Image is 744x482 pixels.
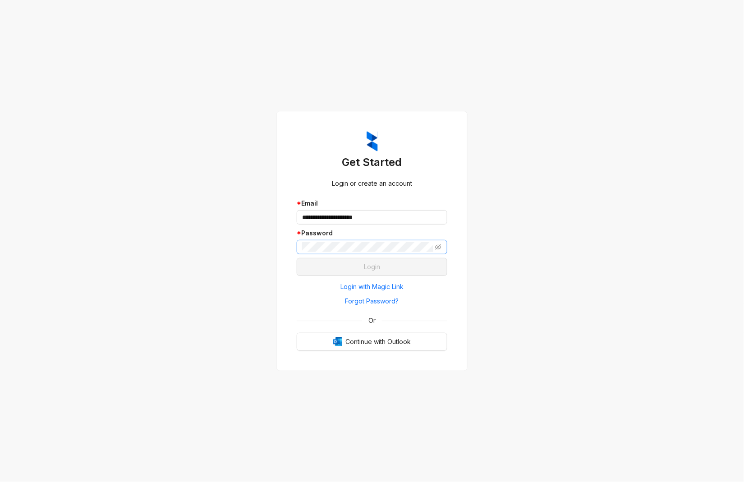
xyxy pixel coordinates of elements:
[435,244,441,250] span: eye-invisible
[333,337,342,346] img: Outlook
[297,179,447,188] div: Login or create an account
[367,131,378,152] img: ZumaIcon
[297,333,447,351] button: OutlookContinue with Outlook
[340,282,404,292] span: Login with Magic Link
[297,294,447,308] button: Forgot Password?
[297,155,447,170] h3: Get Started
[345,296,399,306] span: Forgot Password?
[297,198,447,208] div: Email
[346,337,411,347] span: Continue with Outlook
[362,316,382,326] span: Or
[297,258,447,276] button: Login
[297,228,447,238] div: Password
[297,280,447,294] button: Login with Magic Link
